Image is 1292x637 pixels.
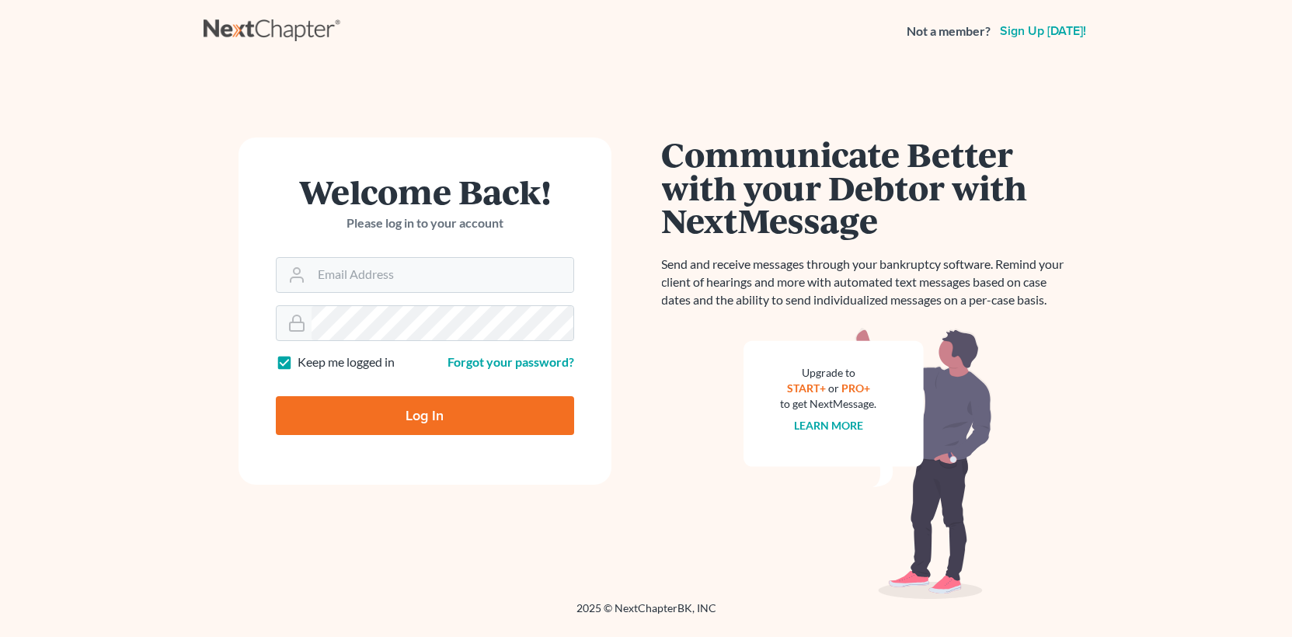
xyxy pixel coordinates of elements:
[781,365,877,381] div: Upgrade to
[276,396,574,435] input: Log In
[276,214,574,232] p: Please log in to your account
[276,175,574,208] h1: Welcome Back!
[841,381,870,395] a: PRO+
[828,381,839,395] span: or
[447,354,574,369] a: Forgot your password?
[781,396,877,412] div: to get NextMessage.
[794,419,863,432] a: Learn more
[662,256,1074,309] p: Send and receive messages through your bankruptcy software. Remind your client of hearings and mo...
[312,258,573,292] input: Email Address
[997,25,1089,37] a: Sign up [DATE]!
[662,137,1074,237] h1: Communicate Better with your Debtor with NextMessage
[787,381,826,395] a: START+
[744,328,992,600] img: nextmessage_bg-59042aed3d76b12b5cd301f8e5b87938c9018125f34e5fa2b7a6b67550977c72.svg
[204,600,1089,628] div: 2025 © NextChapterBK, INC
[298,353,395,371] label: Keep me logged in
[907,23,991,40] strong: Not a member?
